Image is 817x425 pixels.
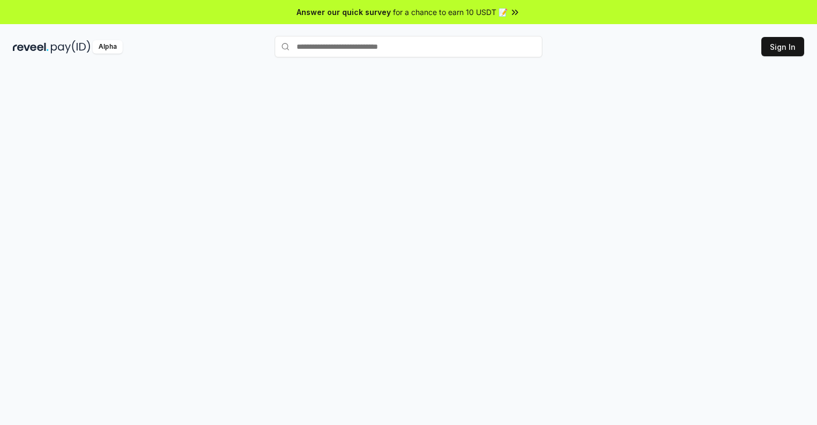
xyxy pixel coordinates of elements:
[93,40,123,54] div: Alpha
[761,37,804,56] button: Sign In
[51,40,90,54] img: pay_id
[13,40,49,54] img: reveel_dark
[297,6,391,18] span: Answer our quick survey
[393,6,508,18] span: for a chance to earn 10 USDT 📝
